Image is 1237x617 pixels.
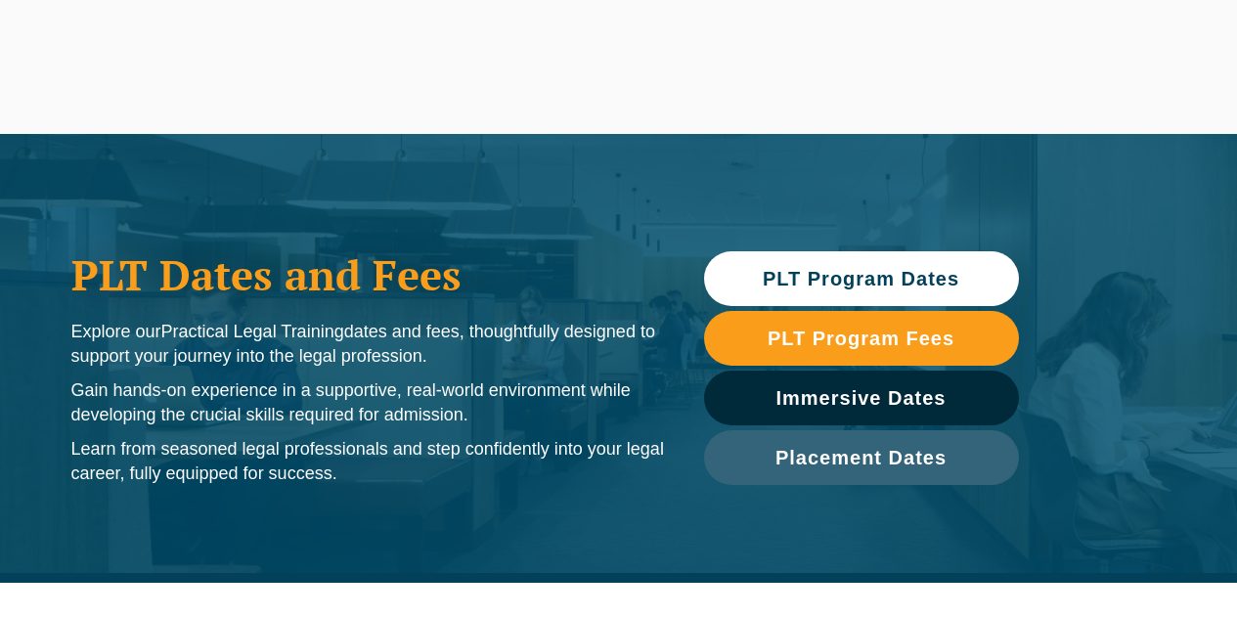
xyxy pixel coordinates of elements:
a: PLT Program Fees [704,311,1019,366]
span: Immersive Dates [776,388,947,408]
span: PLT Program Fees [768,329,954,348]
a: Immersive Dates [704,371,1019,425]
span: PLT Program Dates [763,269,959,288]
p: Gain hands-on experience in a supportive, real-world environment while developing the crucial ski... [71,378,665,427]
p: Explore our dates and fees, thoughtfully designed to support your journey into the legal profession. [71,320,665,369]
a: PLT Program Dates [704,251,1019,306]
span: Practical Legal Training [161,322,344,341]
a: Placement Dates [704,430,1019,485]
p: Learn from seasoned legal professionals and step confidently into your legal career, fully equipp... [71,437,665,486]
span: Placement Dates [775,448,947,467]
h1: PLT Dates and Fees [71,250,665,299]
